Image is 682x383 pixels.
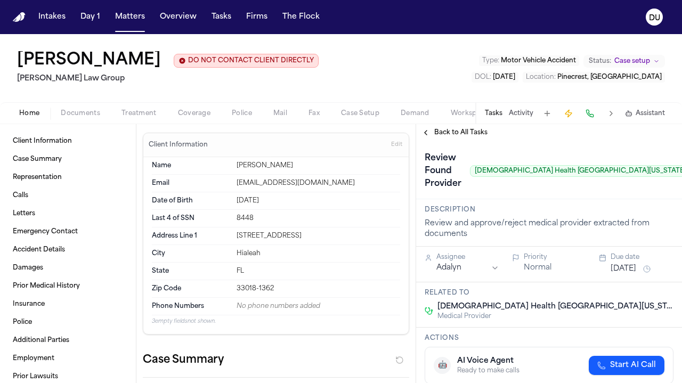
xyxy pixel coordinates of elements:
[425,218,673,240] div: Review and approve/reject medical provider extracted from documents
[611,253,673,262] div: Due date
[523,72,665,83] button: Edit Location: Pinecrest, FL
[582,106,597,121] button: Make a Call
[178,109,210,118] span: Coverage
[540,106,555,121] button: Add Task
[13,12,26,22] img: Finch Logo
[237,161,400,170] div: [PERSON_NAME]
[9,259,127,276] a: Damages
[237,179,400,188] div: [EMAIL_ADDRESS][DOMAIN_NAME]
[9,350,127,367] a: Employment
[611,264,636,274] button: [DATE]
[610,360,656,371] span: Start AI Call
[425,289,673,297] h3: Related to
[237,197,400,205] div: [DATE]
[425,334,673,343] h3: Actions
[9,133,127,150] a: Client Information
[485,109,502,118] button: Tasks
[152,214,230,223] dt: Last 4 of SSN
[9,187,127,204] a: Calls
[420,150,466,192] h1: Review Found Provider
[152,161,230,170] dt: Name
[237,284,400,293] div: 33018-1362
[425,206,673,214] h3: Description
[437,301,673,312] span: [DEMOGRAPHIC_DATA] Health [GEOGRAPHIC_DATA][US_STATE] – Brain & Spine Care ([DEMOGRAPHIC_DATA] He...
[472,72,518,83] button: Edit DOL: 2025-08-01
[13,173,62,182] span: Representation
[19,109,39,118] span: Home
[308,109,320,118] span: Fax
[509,109,533,118] button: Activity
[614,57,650,66] span: Case setup
[17,51,161,70] button: Edit matter name
[13,155,62,164] span: Case Summary
[34,7,70,27] a: Intakes
[152,302,204,311] span: Phone Numbers
[242,7,272,27] a: Firms
[589,356,664,375] button: Start AI Call
[152,267,230,275] dt: State
[13,282,80,290] span: Prior Medical History
[557,74,662,80] span: Pinecrest, [GEOGRAPHIC_DATA]
[152,249,230,258] dt: City
[156,7,201,27] button: Overview
[401,109,429,118] span: Demand
[493,74,515,80] span: [DATE]
[9,205,127,222] a: Letters
[17,51,161,70] h1: [PERSON_NAME]
[388,136,405,153] button: Edit
[232,109,252,118] span: Police
[17,72,319,85] h2: [PERSON_NAME] Law Group
[237,302,400,311] div: No phone numbers added
[524,263,551,273] button: Normal
[482,58,499,64] span: Type :
[13,227,78,236] span: Emergency Contact
[451,109,492,118] span: Workspaces
[13,12,26,22] a: Home
[174,54,319,68] button: Edit client contact restriction
[13,354,54,363] span: Employment
[583,55,665,68] button: Change status from Case setup
[501,58,576,64] span: Motor Vehicle Accident
[9,296,127,313] a: Insurance
[237,249,400,258] div: Hialeah
[436,253,499,262] div: Assignee
[152,232,230,240] dt: Address Line 1
[111,7,149,27] button: Matters
[391,141,402,149] span: Edit
[152,197,230,205] dt: Date of Birth
[237,214,400,223] div: 8448
[561,106,576,121] button: Create Immediate Task
[625,109,665,118] button: Assistant
[13,318,32,327] span: Police
[152,317,400,325] p: 3 empty fields not shown.
[13,264,43,272] span: Damages
[9,314,127,331] a: Police
[457,356,519,366] div: AI Voice Agent
[152,179,230,188] dt: Email
[457,366,519,375] div: Ready to make calls
[188,56,314,65] span: DO NOT CONTACT CLIENT DIRECTLY
[13,209,35,218] span: Letters
[13,300,45,308] span: Insurance
[438,360,447,371] span: 🤖
[273,109,287,118] span: Mail
[13,336,69,345] span: Additional Parties
[9,241,127,258] a: Accident Details
[9,151,127,168] a: Case Summary
[147,141,210,149] h3: Client Information
[278,7,324,27] button: The Flock
[13,372,58,381] span: Prior Lawsuits
[524,253,587,262] div: Priority
[143,352,224,369] h2: Case Summary
[437,312,673,321] span: Medical Provider
[475,74,491,80] span: DOL :
[640,263,653,275] button: Snooze task
[526,74,556,80] span: Location :
[152,284,230,293] dt: Zip Code
[207,7,236,27] button: Tasks
[416,128,493,137] button: Back to All Tasks
[9,169,127,186] a: Representation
